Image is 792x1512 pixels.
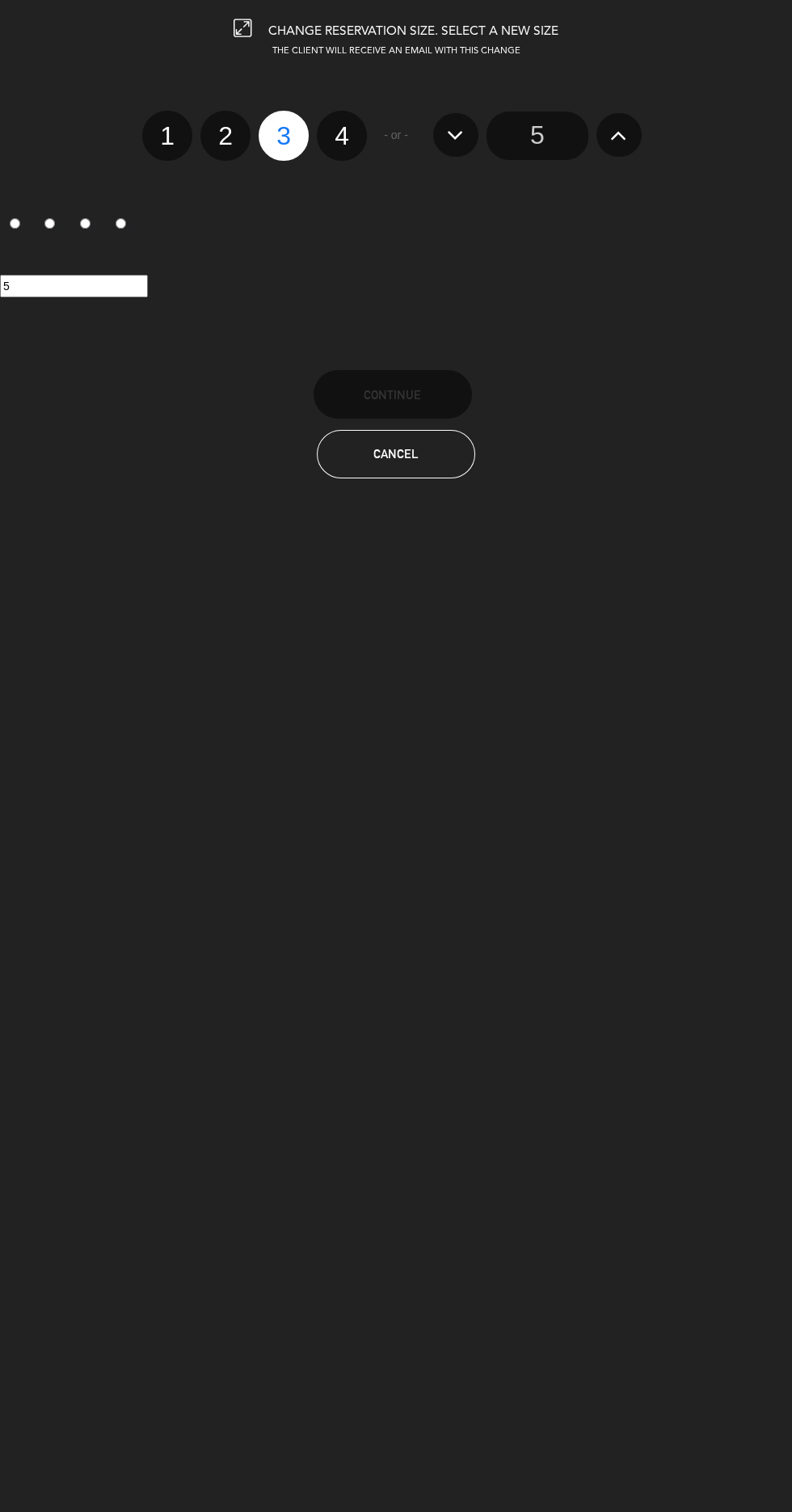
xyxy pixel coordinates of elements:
span: Continue [364,388,421,402]
input: 4 [116,218,126,229]
input: 2 [44,218,55,229]
button: Cancel [317,430,475,478]
button: Continue [314,370,472,419]
span: - or - [384,126,408,145]
label: 4 [317,111,367,161]
label: 3 [259,111,309,161]
label: 3 [71,212,107,239]
label: 1 [142,111,192,161]
span: THE CLIENT WILL RECEIVE AN EMAIL WITH THIS CHANGE [272,47,520,56]
input: 1 [10,218,20,229]
input: 3 [80,218,91,229]
span: CHANGE RESERVATION SIZE. SELECT A NEW SIZE [268,25,558,38]
label: 4 [106,212,141,239]
label: 2 [36,212,71,239]
label: 2 [200,111,251,161]
span: Cancel [373,447,419,461]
